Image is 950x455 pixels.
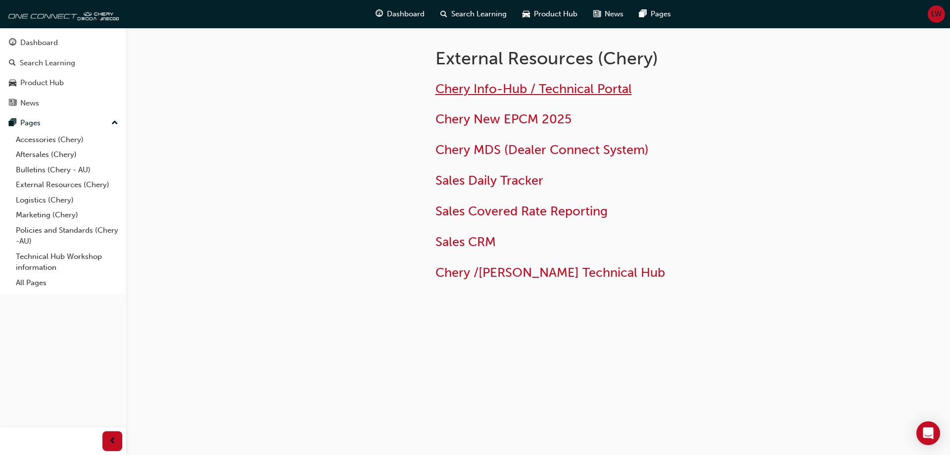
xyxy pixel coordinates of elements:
[111,117,118,130] span: up-icon
[435,111,571,127] a: Chery New EPCM 2025
[4,54,122,72] a: Search Learning
[435,81,632,97] a: Chery Info-Hub / Technical Portal
[4,74,122,92] a: Product Hub
[20,117,41,129] div: Pages
[435,203,608,219] a: Sales Covered Rate Reporting
[376,8,383,20] span: guage-icon
[432,4,515,24] a: search-iconSearch Learning
[435,265,665,280] a: Chery /[PERSON_NAME] Technical Hub
[9,119,16,128] span: pages-icon
[5,4,119,24] img: oneconnect
[515,4,585,24] a: car-iconProduct Hub
[4,114,122,132] button: Pages
[9,79,16,88] span: car-icon
[12,147,122,162] a: Aftersales (Chery)
[4,94,122,112] a: News
[109,435,116,448] span: prev-icon
[585,4,631,24] a: news-iconNews
[928,5,945,23] button: LW
[435,142,649,157] a: Chery MDS (Dealer Connect System)
[931,8,942,20] span: LW
[9,39,16,48] span: guage-icon
[12,207,122,223] a: Marketing (Chery)
[593,8,601,20] span: news-icon
[435,234,496,250] a: Sales CRM
[12,193,122,208] a: Logistics (Chery)
[12,223,122,249] a: Policies and Standards (Chery -AU)
[916,421,940,445] div: Open Intercom Messenger
[9,59,16,68] span: search-icon
[12,249,122,275] a: Technical Hub Workshop information
[435,48,760,69] h1: External Resources (Chery)
[631,4,679,24] a: pages-iconPages
[4,32,122,114] button: DashboardSearch LearningProduct HubNews
[12,162,122,178] a: Bulletins (Chery - AU)
[534,8,577,20] span: Product Hub
[4,34,122,52] a: Dashboard
[12,132,122,148] a: Accessories (Chery)
[440,8,447,20] span: search-icon
[387,8,425,20] span: Dashboard
[20,37,58,49] div: Dashboard
[605,8,623,20] span: News
[20,98,39,109] div: News
[20,77,64,89] div: Product Hub
[20,57,75,69] div: Search Learning
[651,8,671,20] span: Pages
[435,173,543,188] a: Sales Daily Tracker
[451,8,507,20] span: Search Learning
[12,275,122,291] a: All Pages
[639,8,647,20] span: pages-icon
[9,99,16,108] span: news-icon
[12,177,122,193] a: External Resources (Chery)
[368,4,432,24] a: guage-iconDashboard
[522,8,530,20] span: car-icon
